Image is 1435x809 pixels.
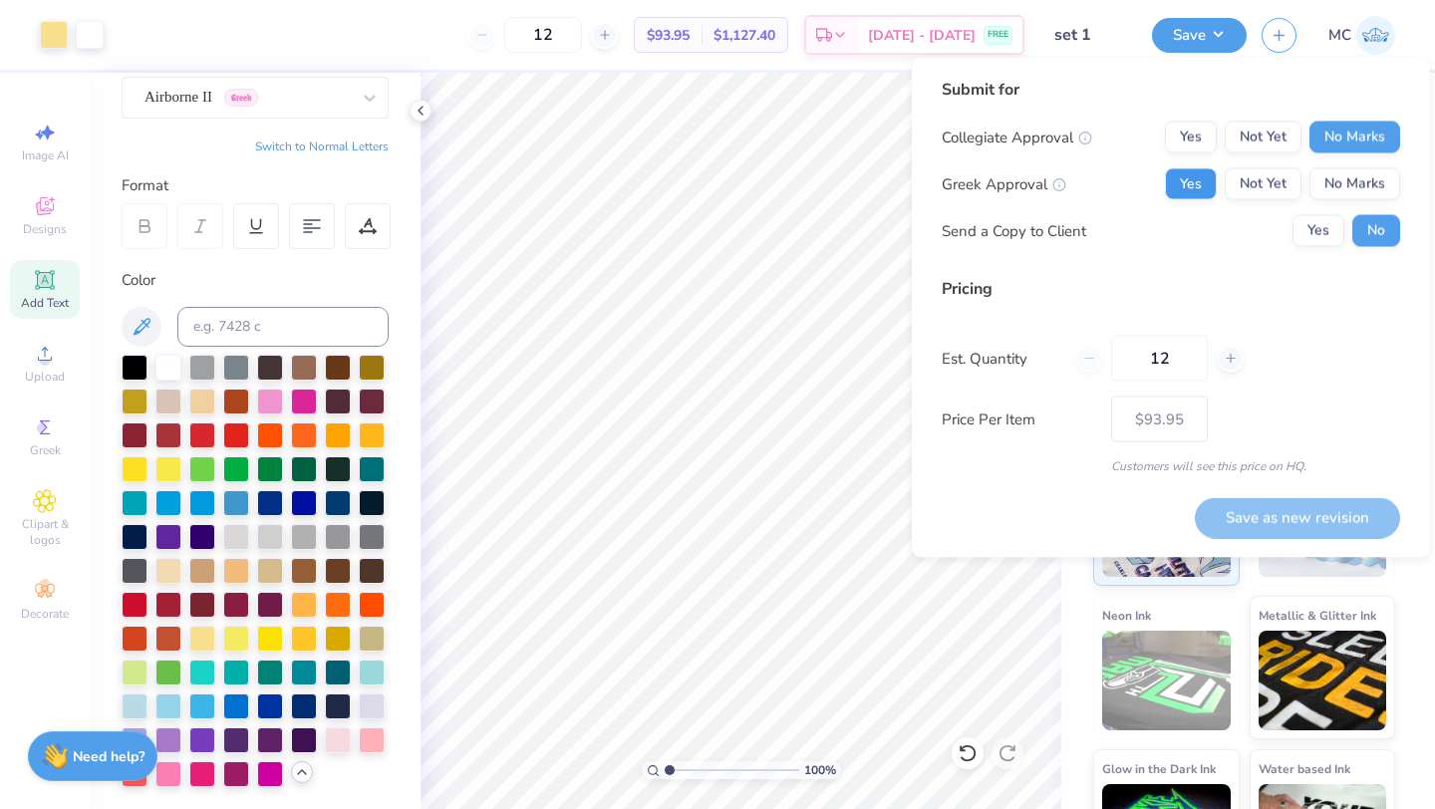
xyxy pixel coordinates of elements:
button: No [1352,215,1400,247]
span: Designs [23,221,67,237]
div: Customers will see this price on HQ. [942,457,1400,475]
span: 100 % [804,761,836,779]
label: Price Per Item [942,407,1096,430]
input: e.g. 7428 c [177,307,389,347]
button: Yes [1292,215,1344,247]
img: Maddy Clark [1356,16,1395,55]
span: Image AI [22,147,69,163]
div: Color [122,269,389,292]
span: FREE [988,28,1008,42]
span: [DATE] - [DATE] [868,25,976,46]
button: Yes [1165,122,1217,153]
img: Metallic & Glitter Ink [1259,631,1387,730]
span: Metallic & Glitter Ink [1259,605,1376,626]
input: – – [504,17,582,53]
div: Send a Copy to Client [942,219,1086,242]
span: $1,127.40 [714,25,775,46]
span: MC [1328,24,1351,47]
img: Neon Ink [1102,631,1231,730]
div: Greek Approval [942,172,1066,195]
strong: Need help? [73,747,144,766]
span: $93.95 [647,25,690,46]
button: Save [1152,18,1247,53]
span: Neon Ink [1102,605,1151,626]
span: Glow in the Dark Ink [1102,758,1216,779]
input: Untitled Design [1039,15,1137,55]
button: Not Yet [1225,122,1301,153]
span: Decorate [21,606,69,622]
div: Submit for [942,78,1400,102]
span: Clipart & logos [10,516,80,548]
span: Upload [25,369,65,385]
div: Collegiate Approval [942,126,1092,148]
div: Pricing [942,277,1400,301]
a: MC [1328,16,1395,55]
button: No Marks [1309,168,1400,200]
button: No Marks [1309,122,1400,153]
button: Yes [1165,168,1217,200]
span: Water based Ink [1259,758,1350,779]
button: Not Yet [1225,168,1301,200]
input: – – [1111,336,1208,382]
div: Format [122,174,391,197]
button: Switch to Normal Letters [255,138,389,154]
label: Est. Quantity [942,347,1060,370]
span: Greek [30,442,61,458]
span: Add Text [21,295,69,311]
